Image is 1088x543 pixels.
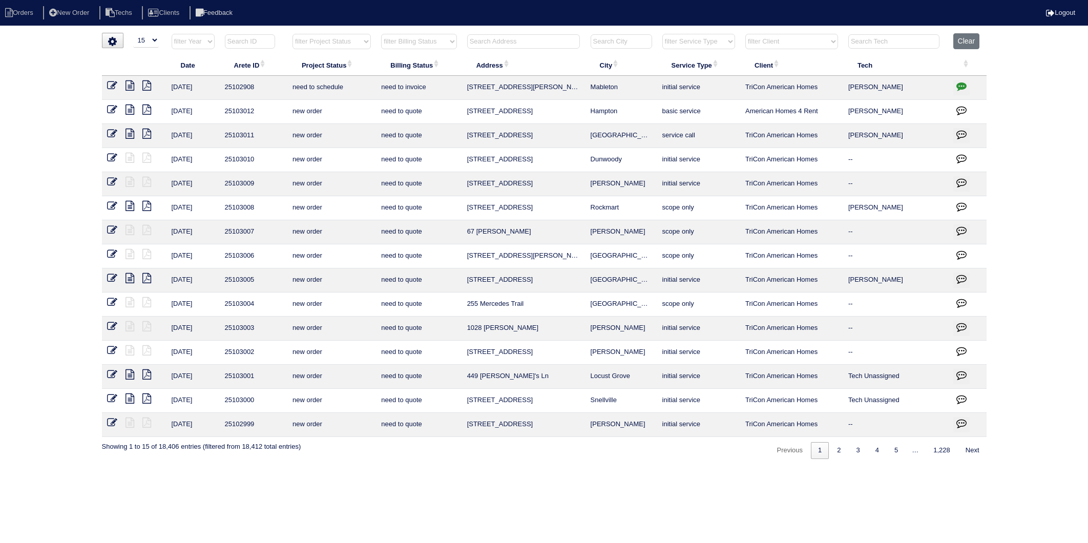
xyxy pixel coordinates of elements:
[376,317,462,341] td: need to quote
[376,341,462,365] td: need to quote
[843,365,948,389] td: Tech Unassigned
[657,76,740,100] td: initial service
[740,76,843,100] td: TriCon American Homes
[220,293,287,317] td: 25103004
[99,9,140,16] a: Techs
[657,365,740,389] td: initial service
[740,341,843,365] td: TriCon American Homes
[585,341,657,365] td: [PERSON_NAME]
[948,54,987,76] th: : activate to sort column ascending
[220,54,287,76] th: Arete ID: activate to sort column ascending
[740,244,843,268] td: TriCon American Homes
[843,54,948,76] th: Tech
[843,413,948,437] td: --
[142,6,187,20] li: Clients
[287,365,376,389] td: new order
[376,389,462,413] td: need to quote
[585,293,657,317] td: [GEOGRAPHIC_DATA]
[905,446,925,454] span: …
[462,54,585,76] th: Address: activate to sort column ascending
[462,244,585,268] td: [STREET_ADDRESS][PERSON_NAME]
[740,293,843,317] td: TriCon American Homes
[467,34,580,49] input: Search Address
[220,100,287,124] td: 25103012
[166,100,220,124] td: [DATE]
[166,196,220,220] td: [DATE]
[868,442,886,459] a: 4
[657,268,740,293] td: initial service
[220,76,287,100] td: 25102908
[376,244,462,268] td: need to quote
[843,196,948,220] td: [PERSON_NAME]
[740,365,843,389] td: TriCon American Homes
[585,124,657,148] td: [GEOGRAPHIC_DATA]
[585,268,657,293] td: [GEOGRAPHIC_DATA]
[287,341,376,365] td: new order
[287,389,376,413] td: new order
[220,317,287,341] td: 25103003
[462,413,585,437] td: [STREET_ADDRESS]
[849,442,867,459] a: 3
[843,244,948,268] td: --
[657,244,740,268] td: scope only
[740,268,843,293] td: TriCon American Homes
[287,196,376,220] td: new order
[462,148,585,172] td: [STREET_ADDRESS]
[166,76,220,100] td: [DATE]
[376,196,462,220] td: need to quote
[953,33,979,49] button: Clear
[657,341,740,365] td: initial service
[220,268,287,293] td: 25103005
[740,124,843,148] td: TriCon American Homes
[166,124,220,148] td: [DATE]
[740,413,843,437] td: TriCon American Homes
[926,442,957,459] a: 1,228
[166,172,220,196] td: [DATE]
[585,220,657,244] td: [PERSON_NAME]
[225,34,275,49] input: Search ID
[376,293,462,317] td: need to quote
[843,341,948,365] td: --
[220,341,287,365] td: 25103002
[220,220,287,244] td: 25103007
[462,317,585,341] td: 1028 [PERSON_NAME]
[657,293,740,317] td: scope only
[220,172,287,196] td: 25103009
[657,148,740,172] td: initial service
[657,220,740,244] td: scope only
[740,172,843,196] td: TriCon American Homes
[462,365,585,389] td: 449 [PERSON_NAME]'s Ln
[166,293,220,317] td: [DATE]
[843,220,948,244] td: --
[887,442,905,459] a: 5
[843,389,948,413] td: Tech Unassigned
[220,413,287,437] td: 25102999
[462,341,585,365] td: [STREET_ADDRESS]
[462,172,585,196] td: [STREET_ADDRESS]
[220,148,287,172] td: 25103010
[287,172,376,196] td: new order
[843,148,948,172] td: --
[166,365,220,389] td: [DATE]
[657,196,740,220] td: scope only
[585,389,657,413] td: Snellville
[166,317,220,341] td: [DATE]
[740,148,843,172] td: TriCon American Homes
[740,220,843,244] td: TriCon American Homes
[376,148,462,172] td: need to quote
[287,268,376,293] td: new order
[585,244,657,268] td: [GEOGRAPHIC_DATA]
[657,124,740,148] td: service call
[287,76,376,100] td: need to schedule
[585,172,657,196] td: [PERSON_NAME]
[657,54,740,76] th: Service Type: activate to sort column ascending
[843,100,948,124] td: [PERSON_NAME]
[1046,9,1075,16] a: Logout
[220,389,287,413] td: 25103000
[462,124,585,148] td: [STREET_ADDRESS]
[657,317,740,341] td: initial service
[657,100,740,124] td: basic service
[843,317,948,341] td: --
[376,54,462,76] th: Billing Status: activate to sort column ascending
[843,124,948,148] td: [PERSON_NAME]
